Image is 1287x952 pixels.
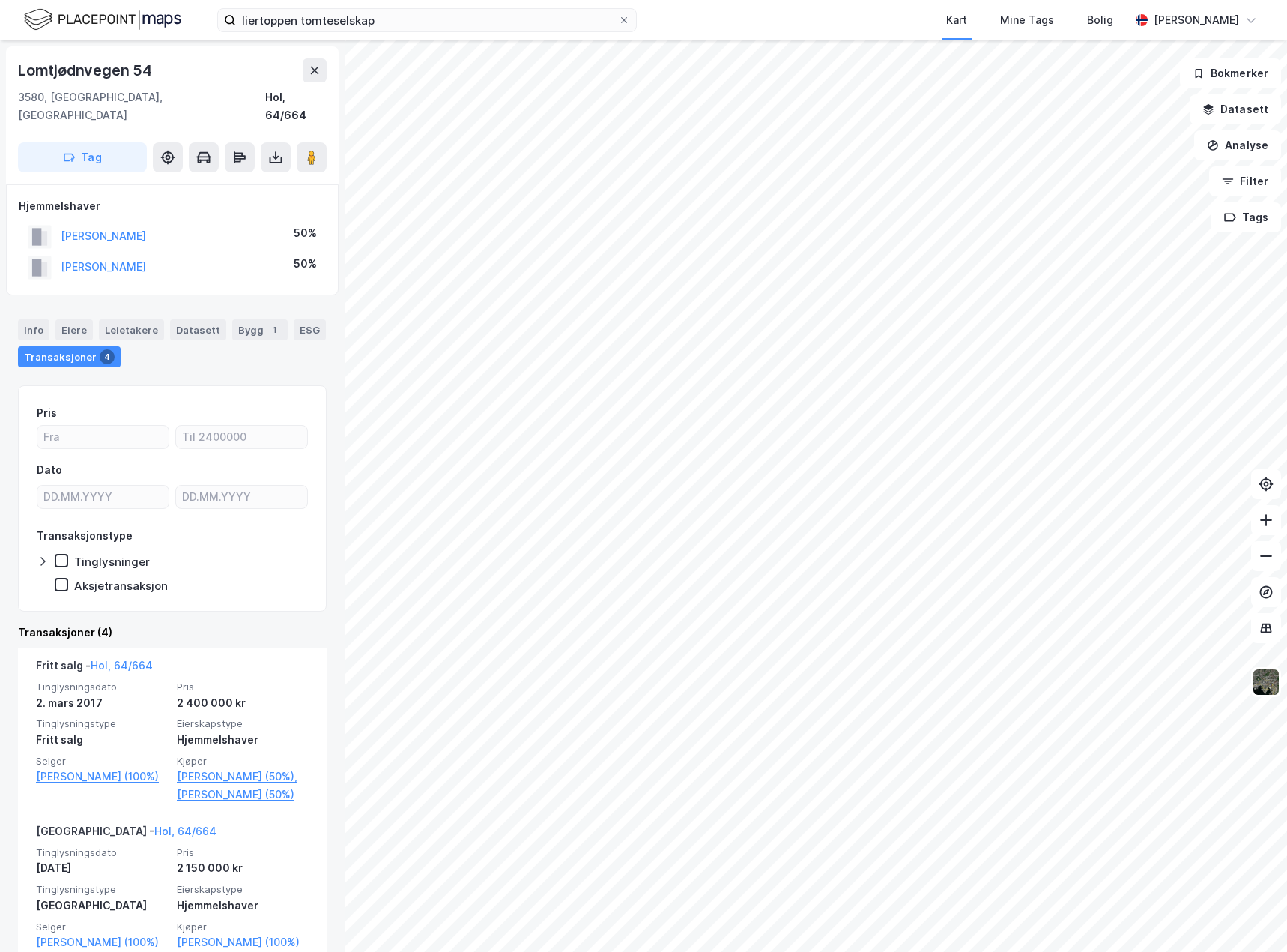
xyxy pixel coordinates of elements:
img: logo.f888ab2527a4732fd821a326f86c7f29.svg [24,7,181,33]
span: Tinglysningsdato [36,681,168,693]
div: 2 150 000 kr [177,859,309,877]
span: Eierskapstype [177,883,309,896]
a: [PERSON_NAME] (50%) [177,786,309,804]
div: Lomtjødnvegen 54 [18,58,155,82]
div: Datasett [170,319,226,340]
div: Kontrollprogram for chat [1212,880,1287,952]
div: Hjemmelshaver [177,731,309,749]
div: Aksjetransaksjon [74,579,168,593]
span: Selger [36,921,168,933]
div: ESG [294,319,326,340]
div: Fritt salg [36,731,168,749]
div: Eiere [55,319,93,340]
div: [PERSON_NAME] [1154,11,1239,29]
input: Til 2400000 [176,426,307,448]
input: Søk på adresse, matrikkel, gårdeiere, leietakere eller personer [236,9,618,31]
div: [GEOGRAPHIC_DATA] [36,897,168,915]
div: Pris [37,404,57,422]
a: [PERSON_NAME] (100%) [36,768,168,786]
a: Hol, 64/664 [154,825,216,837]
div: Hjemmelshaver [19,197,326,215]
div: Hjemmelshaver [177,897,309,915]
span: Tinglysningstype [36,717,168,730]
input: DD.MM.YYYY [37,486,169,508]
div: Leietakere [99,319,164,340]
div: Mine Tags [1000,11,1054,29]
div: Info [18,319,49,340]
iframe: Chat Widget [1212,880,1287,952]
div: 2. mars 2017 [36,694,168,712]
div: Kart [946,11,967,29]
div: 50% [294,255,317,273]
button: Analyse [1194,130,1281,160]
div: Tinglysninger [74,555,150,569]
div: Transaksjoner [18,346,121,367]
div: Dato [37,461,62,479]
span: Pris [177,846,309,859]
button: Tag [18,142,147,172]
button: Bokmerker [1180,58,1281,88]
div: Fritt salg - [36,657,153,681]
div: 3580, [GEOGRAPHIC_DATA], [GEOGRAPHIC_DATA] [18,88,265,124]
img: 9k= [1252,668,1280,696]
a: [PERSON_NAME] (50%), [177,768,309,786]
div: Bygg [232,319,288,340]
div: [DATE] [36,859,168,877]
span: Tinglysningstype [36,883,168,896]
button: Filter [1209,166,1281,196]
div: 2 400 000 kr [177,694,309,712]
div: Transaksjoner (4) [18,624,327,642]
span: Pris [177,681,309,693]
div: 1 [267,322,282,337]
span: Kjøper [177,921,309,933]
a: [PERSON_NAME] (100%) [36,933,168,951]
span: Selger [36,755,168,768]
div: 50% [294,224,317,242]
a: [PERSON_NAME] (100%) [177,933,309,951]
button: Datasett [1190,94,1281,124]
button: Tags [1211,202,1281,232]
input: Fra [37,426,169,448]
div: 4 [100,349,115,364]
span: Tinglysningsdato [36,846,168,859]
a: Hol, 64/664 [91,659,153,672]
div: Bolig [1087,11,1113,29]
div: Transaksjonstype [37,527,133,545]
span: Eierskapstype [177,717,309,730]
div: Hol, 64/664 [265,88,327,124]
span: Kjøper [177,755,309,768]
div: [GEOGRAPHIC_DATA] - [36,822,216,846]
input: DD.MM.YYYY [176,486,307,508]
